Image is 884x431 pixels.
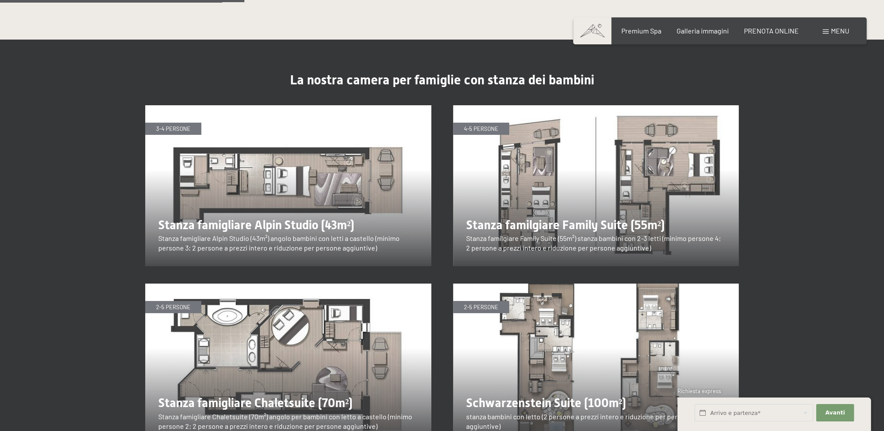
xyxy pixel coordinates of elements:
[677,388,721,394] span: Richiesta express
[677,27,729,35] a: Galleria immagini
[453,105,739,266] img: Vacanze in famiglia in Valle Aurina: le nostre camera
[831,27,849,35] span: Menu
[816,404,854,422] button: Avanti
[290,72,594,87] span: La nostra camera per famiglie con stanza dei bambini
[825,409,845,417] span: Avanti
[145,105,431,266] img: Vacanze in famiglia in Valle Aurina: le nostre camera
[621,27,661,35] a: Premium Spa
[744,27,799,35] a: PRENOTA ONLINE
